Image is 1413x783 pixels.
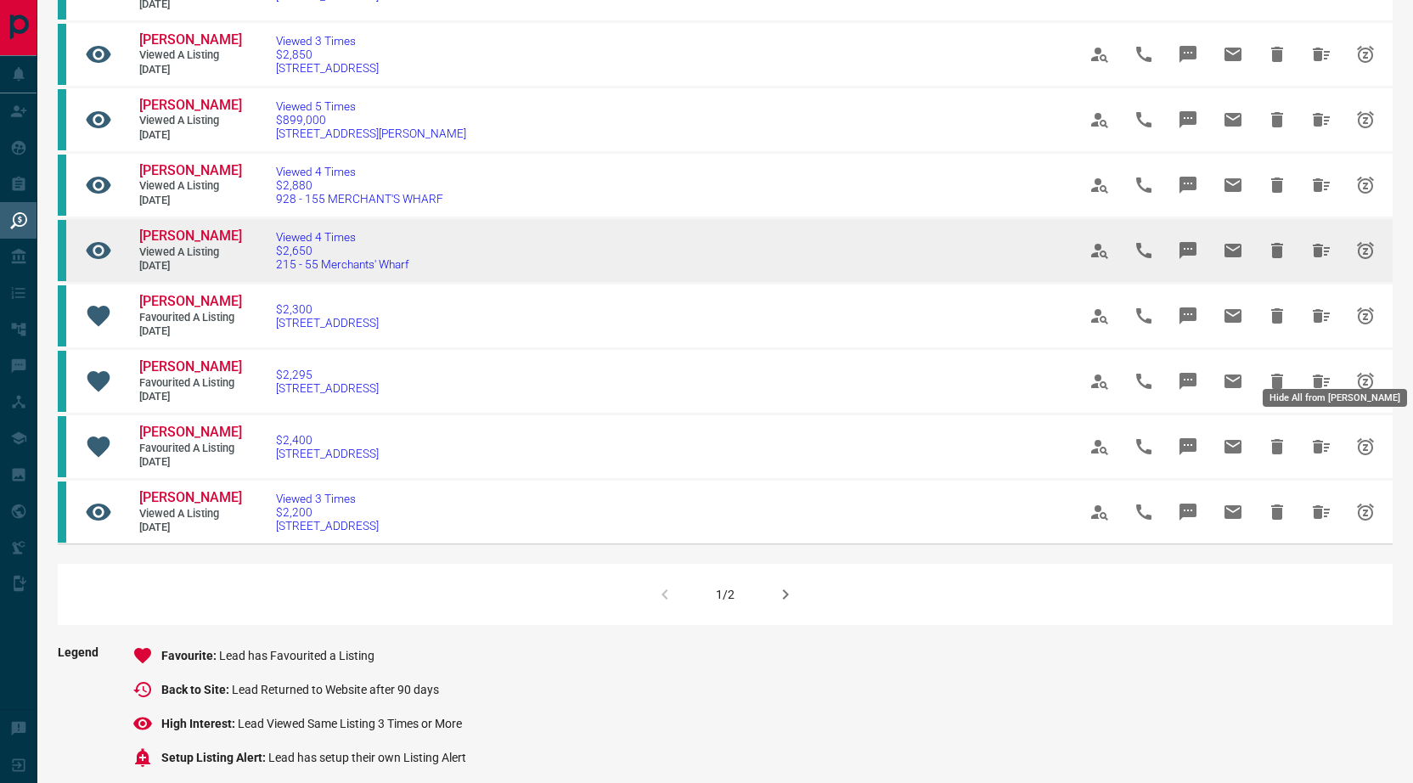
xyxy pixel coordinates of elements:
[1301,99,1342,140] span: Hide All from Jorge Yeh
[1123,230,1164,271] span: Call
[139,114,241,128] span: Viewed a Listing
[276,99,466,140] a: Viewed 5 Times$899,000[STREET_ADDRESS][PERSON_NAME]
[1079,230,1120,271] span: View Profile
[1257,230,1298,271] span: Hide
[139,97,242,113] span: [PERSON_NAME]
[1168,492,1208,532] span: Message
[139,489,241,507] a: [PERSON_NAME]
[276,316,379,330] span: [STREET_ADDRESS]
[1345,361,1386,402] span: Snooze
[139,228,242,244] span: [PERSON_NAME]
[58,285,66,346] div: condos.ca
[1301,492,1342,532] span: Hide All from Carlos Mancilla
[139,179,241,194] span: Viewed a Listing
[276,433,379,460] a: $2,400[STREET_ADDRESS]
[1168,361,1208,402] span: Message
[1257,34,1298,75] span: Hide
[276,433,379,447] span: $2,400
[1079,165,1120,206] span: View Profile
[1345,426,1386,467] span: Snooze
[139,228,241,245] a: [PERSON_NAME]
[1168,426,1208,467] span: Message
[276,519,379,532] span: [STREET_ADDRESS]
[1301,426,1342,467] span: Hide All from Pelin Arslan
[139,376,241,391] span: Favourited a Listing
[716,588,735,601] div: 1/2
[1301,296,1342,336] span: Hide All from Pelin Arslan
[1168,99,1208,140] span: Message
[1257,99,1298,140] span: Hide
[139,245,241,260] span: Viewed a Listing
[276,302,379,330] a: $2,300[STREET_ADDRESS]
[1345,492,1386,532] span: Snooze
[1123,426,1164,467] span: Call
[1168,296,1208,336] span: Message
[1301,361,1342,402] span: Hide All from Pelin Arslan
[276,230,409,244] span: Viewed 4 Times
[1345,296,1386,336] span: Snooze
[276,492,379,505] span: Viewed 3 Times
[139,358,242,375] span: [PERSON_NAME]
[276,381,379,395] span: [STREET_ADDRESS]
[1213,230,1253,271] span: Email
[139,162,242,178] span: [PERSON_NAME]
[276,230,409,271] a: Viewed 4 Times$2,650215 - 55 Merchants' Wharf
[139,259,241,273] span: [DATE]
[1345,99,1386,140] span: Snooze
[276,99,466,113] span: Viewed 5 Times
[139,489,242,505] span: [PERSON_NAME]
[1213,99,1253,140] span: Email
[139,48,241,63] span: Viewed a Listing
[276,492,379,532] a: Viewed 3 Times$2,200[STREET_ADDRESS]
[139,455,241,470] span: [DATE]
[1079,426,1120,467] span: View Profile
[1345,230,1386,271] span: Snooze
[1123,165,1164,206] span: Call
[276,127,466,140] span: [STREET_ADDRESS][PERSON_NAME]
[139,31,241,49] a: [PERSON_NAME]
[276,192,443,206] span: 928 - 155 MERCHANT'S WHARF
[1301,34,1342,75] span: Hide All from Pelin Arslan
[139,390,241,404] span: [DATE]
[139,358,241,376] a: [PERSON_NAME]
[1123,34,1164,75] span: Call
[268,751,466,764] span: Lead has setup their own Listing Alert
[139,442,241,456] span: Favourited a Listing
[139,521,241,535] span: [DATE]
[276,447,379,460] span: [STREET_ADDRESS]
[276,257,409,271] span: 215 - 55 Merchants' Wharf
[1123,361,1164,402] span: Call
[1123,296,1164,336] span: Call
[139,128,241,143] span: [DATE]
[276,61,379,75] span: [STREET_ADDRESS]
[1079,34,1120,75] span: View Profile
[276,178,443,192] span: $2,880
[58,24,66,85] div: condos.ca
[1301,230,1342,271] span: Hide All from Pelin Arslan
[139,324,241,339] span: [DATE]
[1257,492,1298,532] span: Hide
[161,717,238,730] span: High Interest
[1168,165,1208,206] span: Message
[1168,34,1208,75] span: Message
[276,113,466,127] span: $899,000
[232,683,439,696] span: Lead Returned to Website after 90 days
[139,194,241,208] span: [DATE]
[276,302,379,316] span: $2,300
[276,48,379,61] span: $2,850
[1257,426,1298,467] span: Hide
[276,165,443,178] span: Viewed 4 Times
[58,155,66,216] div: condos.ca
[219,649,374,662] span: Lead has Favourited a Listing
[1213,296,1253,336] span: Email
[1168,230,1208,271] span: Message
[276,244,409,257] span: $2,650
[139,293,241,311] a: [PERSON_NAME]
[1213,426,1253,467] span: Email
[276,505,379,519] span: $2,200
[1079,492,1120,532] span: View Profile
[139,31,242,48] span: [PERSON_NAME]
[58,351,66,412] div: condos.ca
[276,368,379,395] a: $2,295[STREET_ADDRESS]
[1257,296,1298,336] span: Hide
